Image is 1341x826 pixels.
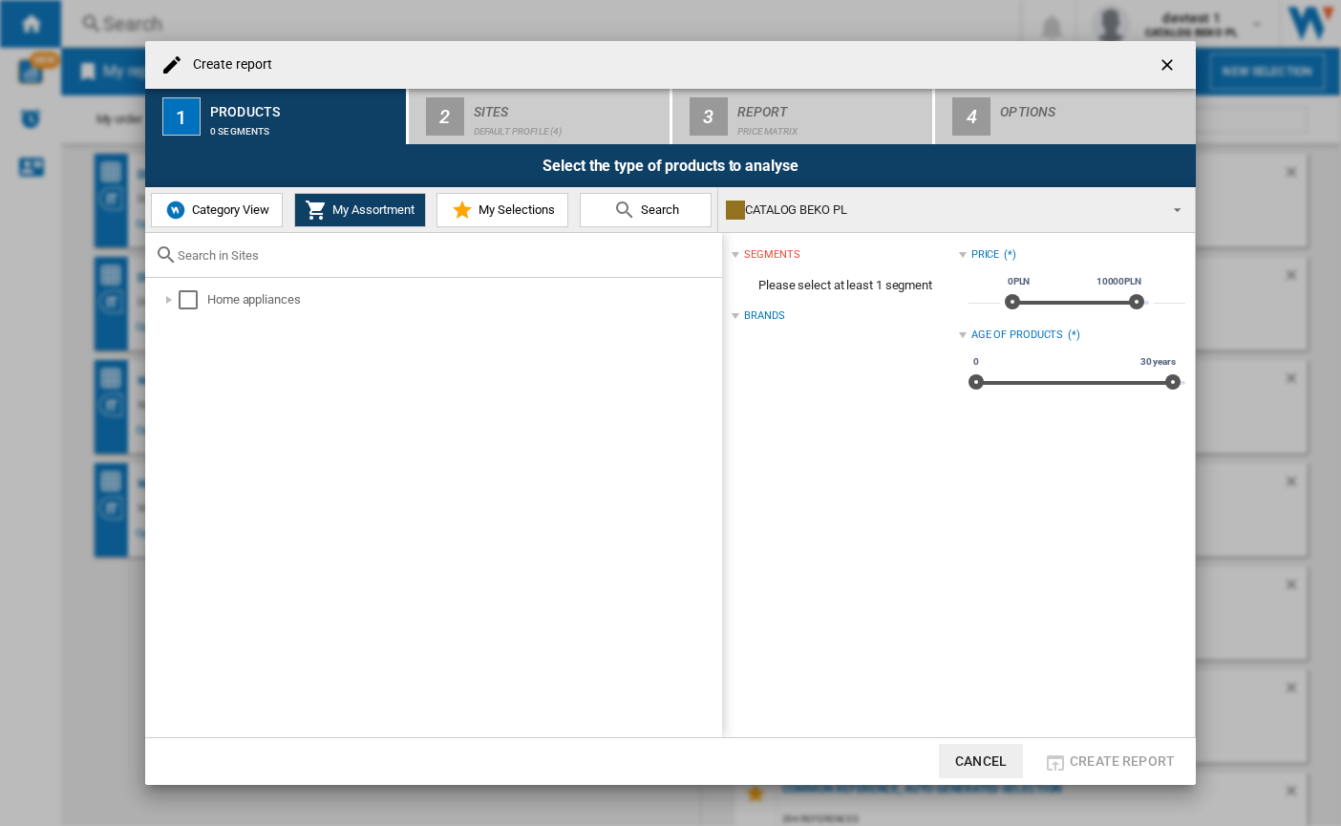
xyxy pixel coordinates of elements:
[1158,55,1181,78] ng-md-icon: getI18NText('BUTTONS.CLOSE_DIALOG')
[1005,274,1033,289] span: 0PLN
[145,89,408,144] button: 1 Products 0 segments
[737,116,926,137] div: Price Matrix
[636,202,679,217] span: Search
[744,247,799,263] div: segments
[1000,96,1188,116] div: Options
[436,193,568,227] button: My Selections
[737,96,926,116] div: Report
[145,144,1196,187] div: Select the type of products to analyse
[952,97,990,136] div: 4
[179,290,207,309] md-checkbox: Select
[183,55,272,74] h4: Create report
[1038,744,1181,778] button: Create report
[210,96,398,116] div: Products
[328,202,415,217] span: My Assortment
[580,193,712,227] button: Search
[690,97,728,136] div: 3
[970,354,982,370] span: 0
[426,97,464,136] div: 2
[151,193,283,227] button: Category View
[210,116,398,137] div: 0 segments
[1070,753,1175,769] span: Create report
[939,744,1023,778] button: Cancel
[162,97,201,136] div: 1
[744,308,784,324] div: Brands
[474,96,662,116] div: Sites
[164,199,187,222] img: wiser-icon-blue.png
[1094,274,1144,289] span: 10000PLN
[409,89,671,144] button: 2 Sites Default profile (4)
[672,89,935,144] button: 3 Report Price Matrix
[726,197,1157,223] div: CATALOG BEKO PL
[474,202,555,217] span: My Selections
[187,202,269,217] span: Category View
[294,193,426,227] button: My Assortment
[732,267,958,304] span: Please select at least 1 segment
[1138,354,1179,370] span: 30 years
[178,248,713,263] input: Search in Sites
[971,247,1000,263] div: Price
[935,89,1196,144] button: 4 Options
[207,290,719,309] div: Home appliances
[474,116,662,137] div: Default profile (4)
[971,328,1064,343] div: Age of products
[1150,46,1188,84] button: getI18NText('BUTTONS.CLOSE_DIALOG')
